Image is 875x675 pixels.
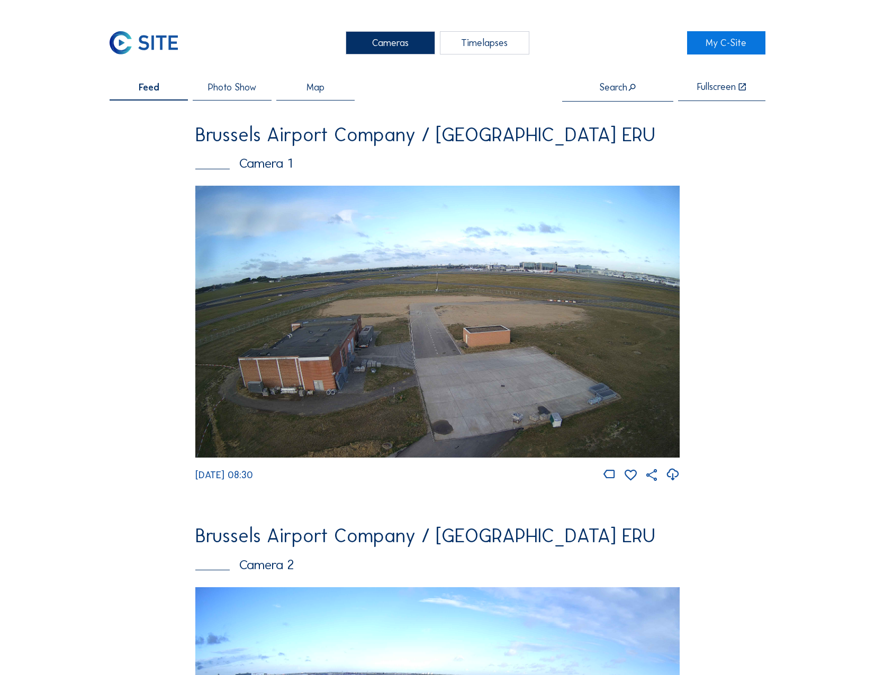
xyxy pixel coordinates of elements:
span: [DATE] 08:30 [195,469,253,481]
span: Feed [139,83,159,92]
div: Brussels Airport Company / [GEOGRAPHIC_DATA] ERU [195,125,679,144]
div: Timelapses [440,31,529,54]
div: Camera 2 [195,558,679,571]
div: Camera 1 [195,157,679,170]
img: C-SITE Logo [110,31,178,54]
div: Cameras [346,31,435,54]
span: Map [306,83,324,92]
div: Fullscreen [697,82,736,92]
div: Brussels Airport Company / [GEOGRAPHIC_DATA] ERU [195,526,679,545]
a: C-SITE Logo [110,31,188,54]
img: Image [195,186,679,458]
a: My C-Site [687,31,766,54]
span: Photo Show [208,83,256,92]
